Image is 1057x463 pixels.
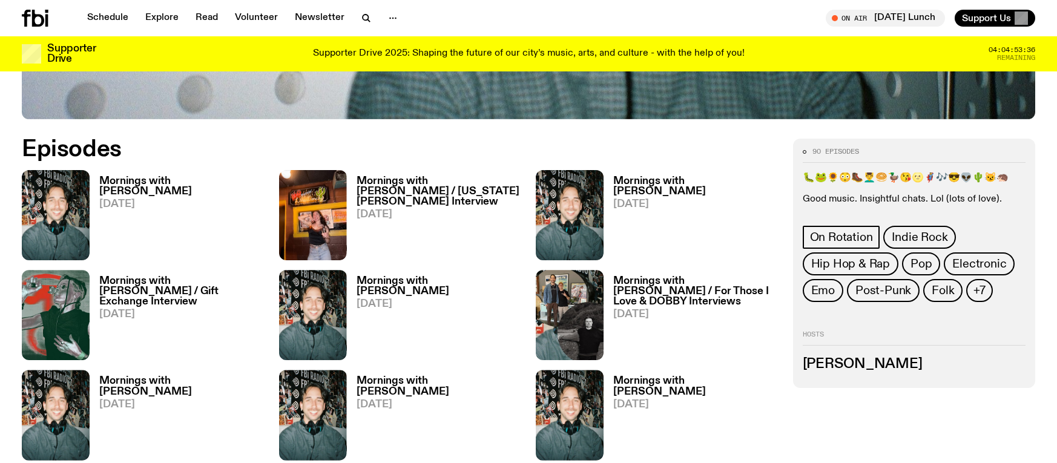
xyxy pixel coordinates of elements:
[613,199,779,209] span: [DATE]
[803,252,898,275] a: Hip Hop & Rap
[883,226,956,249] a: Indie Rock
[952,257,1006,271] span: Electronic
[347,376,522,460] a: Mornings with [PERSON_NAME][DATE]
[357,299,522,309] span: [DATE]
[90,276,265,360] a: Mornings with [PERSON_NAME] / Gift Exchange Interview[DATE]
[803,172,1026,184] p: 🐛🐸🌻😳🥾💆‍♂️🥯🦆😘🌝🦸🎶😎👽🌵😼🦔
[99,399,265,410] span: [DATE]
[966,279,993,302] button: +7
[604,276,779,360] a: Mornings with [PERSON_NAME] / For Those I Love & DOBBY Interviews[DATE]
[47,44,96,64] h3: Supporter Drive
[279,370,347,460] img: Radio presenter Ben Hansen sits in front of a wall of photos and an fbi radio sign. Film photo. B...
[812,148,859,155] span: 90 episodes
[803,358,1026,371] h3: [PERSON_NAME]
[357,276,522,297] h3: Mornings with [PERSON_NAME]
[944,252,1015,275] a: Electronic
[357,399,522,410] span: [DATE]
[973,284,986,297] span: +7
[138,10,186,27] a: Explore
[803,331,1026,346] h2: Hosts
[536,370,604,460] img: Radio presenter Ben Hansen sits in front of a wall of photos and an fbi radio sign. Film photo. B...
[99,309,265,320] span: [DATE]
[357,209,522,220] span: [DATE]
[892,231,947,244] span: Indie Rock
[99,199,265,209] span: [DATE]
[99,276,265,307] h3: Mornings with [PERSON_NAME] / Gift Exchange Interview
[604,176,779,260] a: Mornings with [PERSON_NAME][DATE]
[811,284,835,297] span: Emo
[902,252,940,275] a: Pop
[80,10,136,27] a: Schedule
[99,176,265,197] h3: Mornings with [PERSON_NAME]
[313,48,745,59] p: Supporter Drive 2025: Shaping the future of our city’s music, arts, and culture - with the help o...
[962,13,1011,24] span: Support Us
[613,399,779,410] span: [DATE]
[997,54,1035,61] span: Remaining
[826,10,945,27] button: On Air[DATE] Lunch
[923,279,963,302] a: Folk
[810,231,873,244] span: On Rotation
[90,376,265,460] a: Mornings with [PERSON_NAME][DATE]
[803,279,843,302] a: Emo
[22,139,693,160] h2: Episodes
[22,370,90,460] img: Radio presenter Ben Hansen sits in front of a wall of photos and an fbi radio sign. Film photo. B...
[803,194,1026,205] p: Good music. Insightful chats. Lol (lots of love).
[22,170,90,260] img: Radio presenter Ben Hansen sits in front of a wall of photos and an fbi radio sign. Film photo. B...
[803,226,880,249] a: On Rotation
[347,176,522,260] a: Mornings with [PERSON_NAME] / [US_STATE][PERSON_NAME] Interview[DATE]
[955,10,1035,27] button: Support Us
[604,376,779,460] a: Mornings with [PERSON_NAME][DATE]
[613,276,779,307] h3: Mornings with [PERSON_NAME] / For Those I Love & DOBBY Interviews
[288,10,352,27] a: Newsletter
[357,376,522,396] h3: Mornings with [PERSON_NAME]
[228,10,285,27] a: Volunteer
[99,376,265,396] h3: Mornings with [PERSON_NAME]
[932,284,954,297] span: Folk
[847,279,920,302] a: Post-Punk
[188,10,225,27] a: Read
[613,376,779,396] h3: Mornings with [PERSON_NAME]
[90,176,265,260] a: Mornings with [PERSON_NAME][DATE]
[613,176,779,197] h3: Mornings with [PERSON_NAME]
[910,257,932,271] span: Pop
[279,270,347,360] img: Radio presenter Ben Hansen sits in front of a wall of photos and an fbi radio sign. Film photo. B...
[811,257,890,271] span: Hip Hop & Rap
[536,170,604,260] img: Radio presenter Ben Hansen sits in front of a wall of photos and an fbi radio sign. Film photo. B...
[855,284,911,297] span: Post-Punk
[347,276,522,360] a: Mornings with [PERSON_NAME][DATE]
[989,47,1035,53] span: 04:04:53:36
[613,309,779,320] span: [DATE]
[357,176,522,207] h3: Mornings with [PERSON_NAME] / [US_STATE][PERSON_NAME] Interview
